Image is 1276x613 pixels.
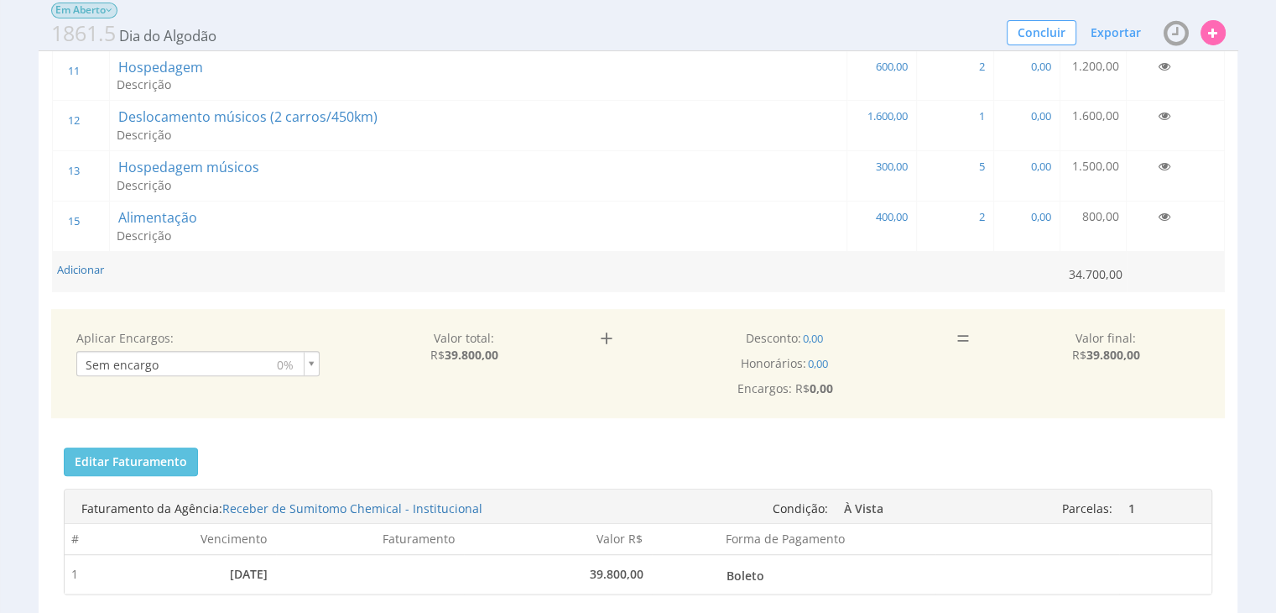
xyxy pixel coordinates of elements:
[1060,151,1127,202] td: 1.500,00
[119,26,216,45] span: Dia do Algodão
[117,208,199,227] span: Alimentação
[370,330,559,364] div: Valor total: R$
[1011,330,1200,364] div: Valor final: R$
[977,159,987,174] span: 5
[464,524,652,554] th: Valor R$
[1029,108,1053,123] span: 0,00
[117,127,171,143] span: Descrição
[841,495,950,520] a: À Vista
[1159,211,1170,223] i: Inativar
[805,356,829,371] span: 0,00
[600,322,613,354] span: +
[117,228,171,244] span: Descrição
[1029,59,1053,74] span: 0,00
[844,495,947,521] span: À Vista
[1159,60,1170,72] i: Inativar
[1062,500,1112,516] span: Parcelas:
[51,18,116,47] span: 1861.5
[654,380,914,397] div: Encargos: R$
[1086,347,1139,363] strong: 39.800,00
[956,322,970,354] span: =
[76,330,174,347] label: Aplicar Encargos:
[76,351,320,376] a: Sem encargo0%
[727,563,927,589] span: Boleto
[1080,18,1152,47] button: Exportar
[809,380,832,396] strong: 0,00
[117,177,171,193] span: Descrição
[69,496,733,521] div: Faturamento da Agência:
[1064,260,1122,283] output: 34.700,00
[77,352,297,378] span: Sem encargo
[1029,159,1053,174] span: 0,00
[51,3,118,18] span: Em Aberto
[874,59,909,74] span: 600,00
[1060,101,1127,151] td: 1.600,00
[1060,202,1127,252] td: 800,00
[1091,24,1141,40] span: Exportar
[222,500,482,516] span: Receber de Sumitomo Chemical - Institucional
[276,524,464,554] th: Faturamento
[654,355,914,372] div: Honorários:
[773,500,828,516] span: Condição:
[800,331,824,346] span: 0,00
[65,554,88,594] td: 1
[65,524,88,554] th: #
[64,448,198,476] button: Editar Faturamento
[652,524,935,554] th: Forma de Pagamento
[866,108,909,123] span: 1.600,00
[1159,110,1170,122] i: Inativar
[117,76,171,92] span: Descrição
[445,347,498,363] strong: 39.800,00
[1007,20,1076,45] button: Concluir
[57,262,104,278] button: Adicionar
[1159,160,1170,172] i: Inativar
[654,330,914,347] div: Desconto:
[268,356,294,374] div: 0%
[117,158,261,176] span: Hospedagem músicos
[977,59,987,74] span: 2
[874,209,909,224] span: 400,00
[88,524,276,554] th: Vencimento
[874,159,909,174] span: 300,00
[51,18,216,49] span: Dia do Algodão
[723,562,930,587] a: Boleto
[977,209,987,224] span: 2
[1060,50,1127,101] td: 1.200,00
[1029,209,1053,224] span: 0,00
[117,107,379,126] span: Deslocamento músicos (2 carros/450km)
[977,108,987,123] span: 1
[117,58,205,76] span: Hospedagem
